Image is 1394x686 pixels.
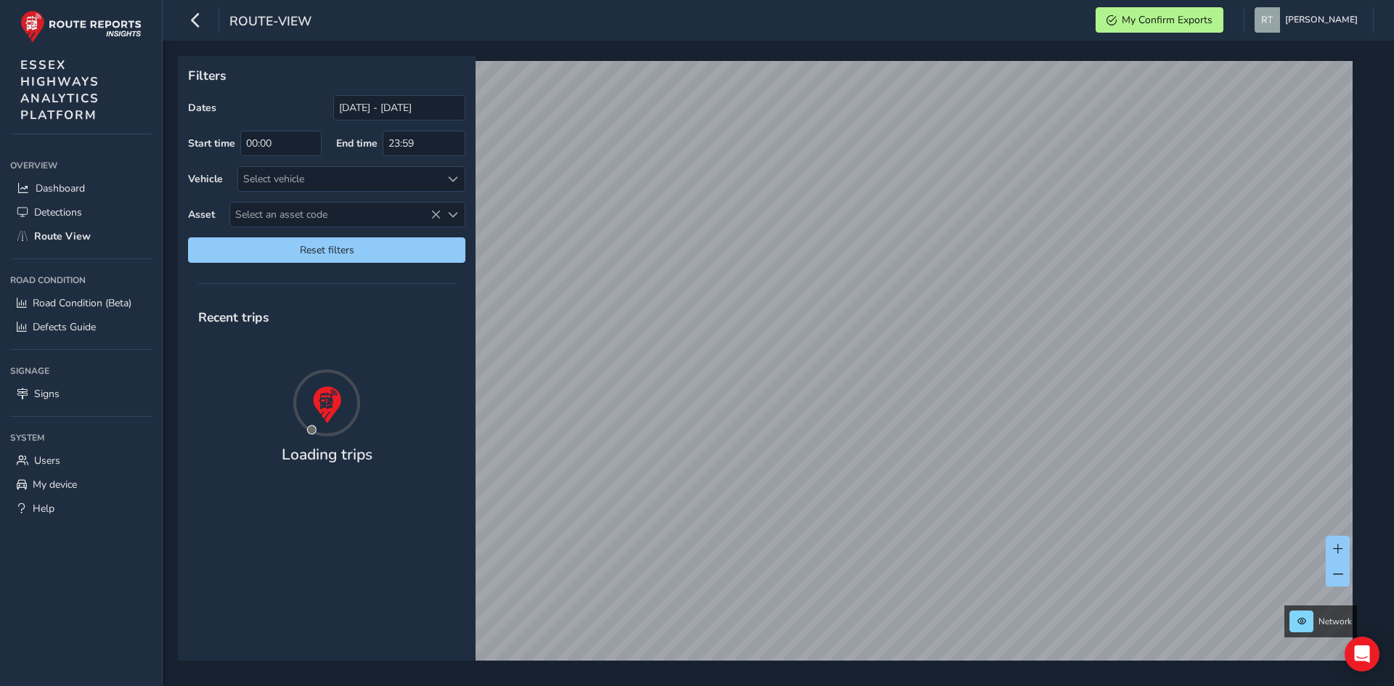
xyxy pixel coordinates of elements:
[1285,7,1358,33] span: [PERSON_NAME]
[188,172,223,186] label: Vehicle
[1255,7,1280,33] img: diamond-layout
[1255,7,1363,33] button: [PERSON_NAME]
[34,387,60,401] span: Signs
[10,291,152,315] a: Road Condition (Beta)
[199,243,455,257] span: Reset filters
[188,208,215,221] label: Asset
[1096,7,1223,33] button: My Confirm Exports
[230,203,441,226] span: Select an asset code
[10,176,152,200] a: Dashboard
[33,296,131,310] span: Road Condition (Beta)
[10,449,152,473] a: Users
[20,10,142,43] img: rr logo
[336,136,378,150] label: End time
[10,497,152,520] a: Help
[1122,13,1212,27] span: My Confirm Exports
[34,229,91,243] span: Route View
[282,446,372,464] h4: Loading trips
[10,382,152,406] a: Signs
[10,200,152,224] a: Detections
[36,181,85,195] span: Dashboard
[1345,637,1379,671] div: Open Intercom Messenger
[188,66,465,85] p: Filters
[441,203,465,226] div: Select an asset code
[188,101,216,115] label: Dates
[20,57,99,123] span: ESSEX HIGHWAYS ANALYTICS PLATFORM
[10,224,152,248] a: Route View
[33,502,54,515] span: Help
[33,478,77,491] span: My device
[188,298,280,336] span: Recent trips
[10,427,152,449] div: System
[10,269,152,291] div: Road Condition
[229,12,311,33] span: route-view
[34,454,60,467] span: Users
[188,237,465,263] button: Reset filters
[10,155,152,176] div: Overview
[10,360,152,382] div: Signage
[188,136,235,150] label: Start time
[183,61,1353,677] canvas: Map
[10,315,152,339] a: Defects Guide
[34,205,82,219] span: Detections
[33,320,96,334] span: Defects Guide
[238,167,441,191] div: Select vehicle
[1318,616,1352,627] span: Network
[10,473,152,497] a: My device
